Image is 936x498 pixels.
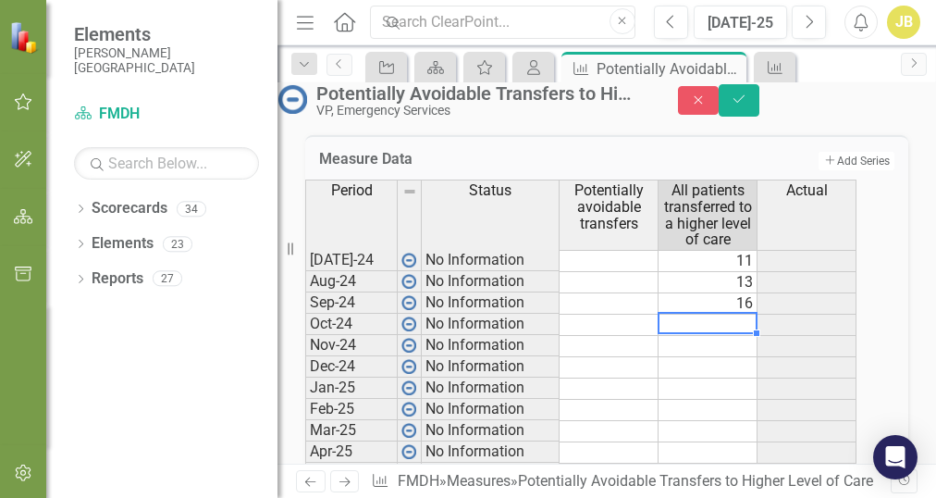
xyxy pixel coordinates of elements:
[92,268,143,290] a: Reports
[331,182,373,199] span: Period
[401,444,416,459] img: wPkqUstsMhMTgAAAABJRU5ErkJggg==
[370,6,635,40] input: Search ClearPoint...
[305,314,398,335] td: Oct-24
[873,435,918,479] div: Open Intercom Messenger
[659,272,757,293] td: 13
[662,182,753,247] span: All patients transferred to a higher level of care
[422,442,560,463] td: No Information
[74,45,259,76] small: [PERSON_NAME][GEOGRAPHIC_DATA]
[422,378,560,399] td: No Information
[422,356,560,378] td: No Information
[74,23,259,45] span: Elements
[447,472,511,490] a: Measures
[422,399,560,420] td: No Information
[74,104,259,125] a: FMDH
[305,442,398,463] td: Apr-25
[700,12,781,34] div: [DATE]-25
[305,420,398,442] td: Mar-25
[305,249,398,271] td: [DATE]-24
[305,378,398,399] td: Jan-25
[422,335,560,356] td: No Information
[819,152,894,170] button: Add Series
[422,249,560,271] td: No Information
[7,19,43,55] img: ClearPoint Strategy
[422,271,560,293] td: No Information
[694,6,787,39] button: [DATE]-25
[422,314,560,335] td: No Information
[518,472,873,490] div: Potentially Avoidable Transfers to Higher Level of Care
[786,182,828,199] span: Actual
[563,182,654,231] span: Potentially avoidable transfers
[305,271,398,293] td: Aug-24
[316,104,641,118] div: VP, Emergency Services
[92,198,167,219] a: Scorecards
[402,184,417,199] img: 8DAGhfEEPCf229AAAAAElFTkSuQmCC
[305,356,398,378] td: Dec-24
[316,83,641,104] div: Potentially Avoidable Transfers to Higher Level of Care
[422,463,560,484] td: No Information
[401,359,416,374] img: wPkqUstsMhMTgAAAABJRU5ErkJggg==
[305,293,398,314] td: Sep-24
[401,274,416,289] img: wPkqUstsMhMTgAAAABJRU5ErkJggg==
[659,250,757,272] td: 11
[469,182,511,199] span: Status
[422,420,560,442] td: No Information
[887,6,920,39] button: JB
[153,271,182,287] div: 27
[305,335,398,356] td: Nov-24
[401,253,416,268] img: wPkqUstsMhMTgAAAABJRU5ErkJggg==
[401,380,416,395] img: wPkqUstsMhMTgAAAABJRU5ErkJggg==
[74,147,259,180] input: Search Below...
[305,463,398,484] td: May-25
[597,57,742,81] div: Potentially Avoidable Transfers to Higher Level of Care
[659,293,757,315] td: 16
[401,317,416,331] img: wPkqUstsMhMTgAAAABJRU5ErkJggg==
[305,399,398,420] td: Feb-25
[277,84,307,114] img: No Information
[163,236,192,252] div: 23
[401,295,416,310] img: wPkqUstsMhMTgAAAABJRU5ErkJggg==
[401,338,416,353] img: wPkqUstsMhMTgAAAABJRU5ErkJggg==
[177,201,206,217] div: 34
[92,233,154,255] a: Elements
[401,402,416,417] img: wPkqUstsMhMTgAAAABJRU5ErkJggg==
[398,472,439,490] a: FMDH
[371,471,890,492] div: » »
[422,293,560,314] td: No Information
[319,151,636,168] h3: Measure Data
[401,423,416,438] img: wPkqUstsMhMTgAAAABJRU5ErkJggg==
